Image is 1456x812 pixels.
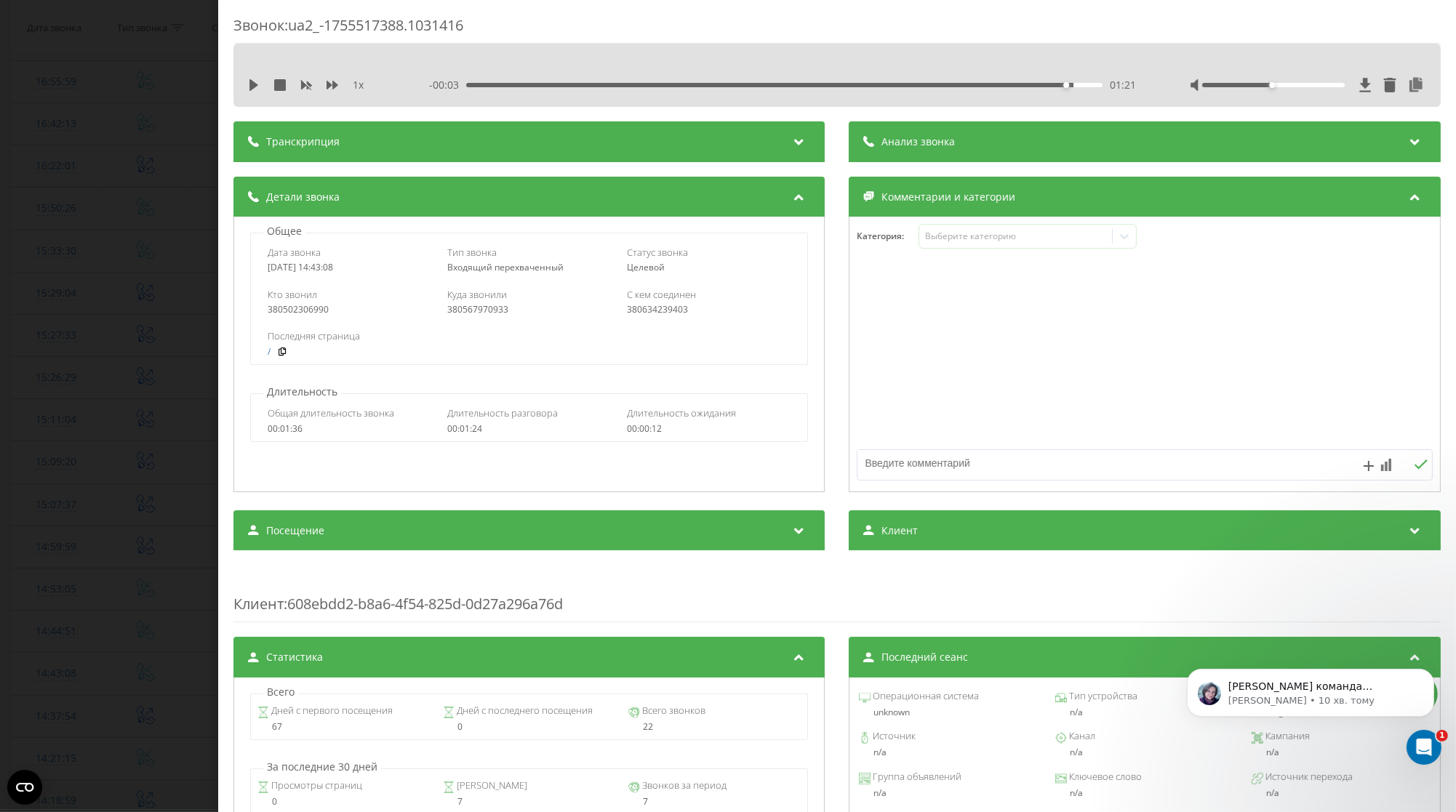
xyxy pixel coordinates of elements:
[180,337,207,349] a: блозі
[23,187,227,301] div: [PERSON_NAME] команда регулярно розглядає усі запити та побажання по роботі [PERSON_NAME] та виді...
[871,729,916,744] span: Источник
[628,797,801,807] div: 7
[1068,729,1096,744] span: Канал
[233,594,284,614] span: Клиент
[23,476,34,488] button: Вибір емодзі
[1110,78,1136,92] span: 01:21
[268,347,271,357] a: /
[455,779,527,793] span: [PERSON_NAME]
[268,288,317,301] span: Кто звонил
[1267,788,1431,798] div: n/a
[255,6,281,32] div: Закрити
[1068,770,1143,784] span: Ключевое слово
[443,797,615,807] div: 7
[429,78,466,92] span: - 00:03
[882,523,919,538] span: Клиент
[263,760,381,774] p: За последние 30 дней
[628,305,791,315] div: 380634239403
[263,685,298,699] p: Всего
[628,246,689,259] span: Статус звонка
[23,387,227,430] div: Також обов'язково дам знати нашій команді розробників, що ви дуже зацікавлені у цій розробці.
[640,779,727,793] span: Звонков за период
[228,6,255,33] button: Головна
[257,722,430,732] div: 67
[1407,730,1441,765] iframe: Intercom live chat
[628,288,697,301] span: С кем соединен
[266,523,324,538] span: Посещение
[266,650,323,664] span: Статистика
[266,134,340,149] span: Транскрипция
[7,770,42,805] button: Open CMP widget
[233,15,1441,44] div: Звонок : ua2_-1755517388.1031416
[353,78,364,92] span: 1 x
[64,25,268,54] div: чи можно таке виключення якось додати до журналу дзвінків
[269,779,362,793] span: Просмотры страниц
[268,329,360,342] span: Последняя страница
[263,385,341,399] p: Длительность
[257,797,430,807] div: 0
[1165,638,1456,773] iframe: Intercom notifications повідомлення
[447,305,611,315] div: 380567970933
[263,224,305,238] p: Общее
[1436,730,1448,741] span: 1
[268,305,431,315] div: 380502306990
[628,722,801,732] div: 22
[9,6,37,33] button: go back
[12,178,279,506] div: Valentyna каже…
[882,190,1016,204] span: Комментарии и категории
[233,565,1441,622] div: : 608ebdd2-b8a6-4f54-825d-0d27a296a76d
[71,18,115,33] p: У мережі
[266,190,340,204] span: Детали звонка
[12,178,239,474] div: [PERSON_NAME] команда регулярно розглядає усі запити та побажання по роботі [PERSON_NAME] та виді...
[628,406,737,419] span: Длительность ожидания
[628,424,791,434] div: 00:00:12
[871,689,980,704] span: Операционная система
[12,17,279,74] div: Владислав каже…
[269,704,393,718] span: Дней с первого посещения
[69,475,81,487] button: Завантажити вкладений файл
[447,261,564,273] span: Входящий перехваченный
[41,8,65,31] img: Profile image for Valentyna
[12,74,239,177] div: На жаль, ні. Дзвінки між номерами ФМС вважаються як зовнішні дзвінки, а у Журналі дзвінків ми фік...
[1056,747,1234,757] div: n/a
[23,308,227,379] div: Як тільки даний функціонал буде розроблений, ми обов'язково напишемо про це на нашому . Тому реко...
[628,261,665,273] span: Целевой
[882,134,956,149] span: Анализ звонка
[882,650,969,664] span: Последний сеанс
[23,83,227,169] div: На жаль, ні. Дзвінки між номерами ФМС вважаються як зовнішні дзвінки, а у Журналі дзвінків ми фік...
[1068,689,1138,704] span: Тип устройства
[447,424,611,434] div: 00:01:24
[857,231,919,241] h4: Категория :
[860,747,1038,757] div: n/a
[860,788,1038,798] div: n/a
[268,406,394,419] span: Общая длительность звонка
[52,17,279,63] div: чи можно таке виключення якось додати до журналу дзвінків
[1064,82,1070,88] div: Accessibility label
[249,470,273,494] button: Надіслати повідомлення…
[268,424,431,434] div: 00:01:36
[447,246,497,259] span: Тип звонка
[640,704,705,718] span: Всего звонков
[71,7,128,18] h1: Valentyna
[1056,788,1234,798] div: n/a
[447,288,507,301] span: Куда звонили
[23,437,227,465] div: Підкажіть, чи можу я вам іще чимось допомогти?
[1056,707,1234,717] div: n/a
[1264,770,1353,784] span: Источник перехода
[268,262,431,273] div: [DATE] 14:43:08
[455,704,593,718] span: Дней с последнего посещения
[925,230,1107,242] div: Выберите категорию
[268,246,321,259] span: Дата звонка
[871,770,962,784] span: Группа объявлений
[443,722,615,732] div: 0
[860,707,1038,717] div: unknown
[12,446,279,470] textarea: Повідомлення...
[46,475,57,487] button: вибір GIF-файлів
[447,406,558,419] span: Длительность разговора
[12,74,279,179] div: Valentyna каже…
[1269,82,1275,88] div: Accessibility label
